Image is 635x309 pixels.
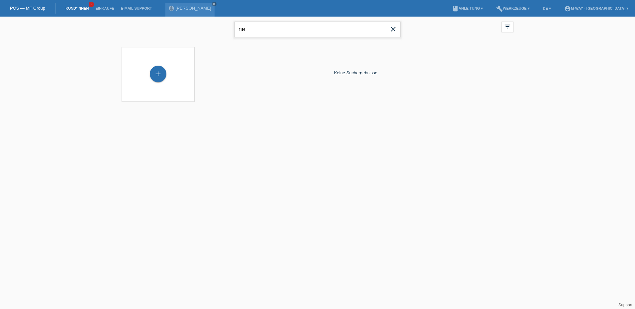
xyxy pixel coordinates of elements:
a: Kund*innen [62,6,92,10]
a: Einkäufe [92,6,117,10]
a: E-Mail Support [118,6,155,10]
a: buildWerkzeuge ▾ [493,6,533,10]
i: account_circle [564,5,571,12]
div: Keine Suchergebnisse [198,44,513,102]
i: filter_list [504,23,511,30]
a: close [212,2,217,6]
i: close [389,25,397,33]
a: Support [618,303,632,307]
span: 2 [89,2,94,7]
i: build [496,5,503,12]
i: book [452,5,459,12]
a: POS — MF Group [10,6,45,11]
div: Kund*in hinzufügen [150,68,166,80]
a: [PERSON_NAME] [176,6,211,11]
a: bookAnleitung ▾ [449,6,486,10]
a: DE ▾ [540,6,554,10]
input: Suche... [234,22,401,37]
a: account_circlem-way - [GEOGRAPHIC_DATA] ▾ [561,6,632,10]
